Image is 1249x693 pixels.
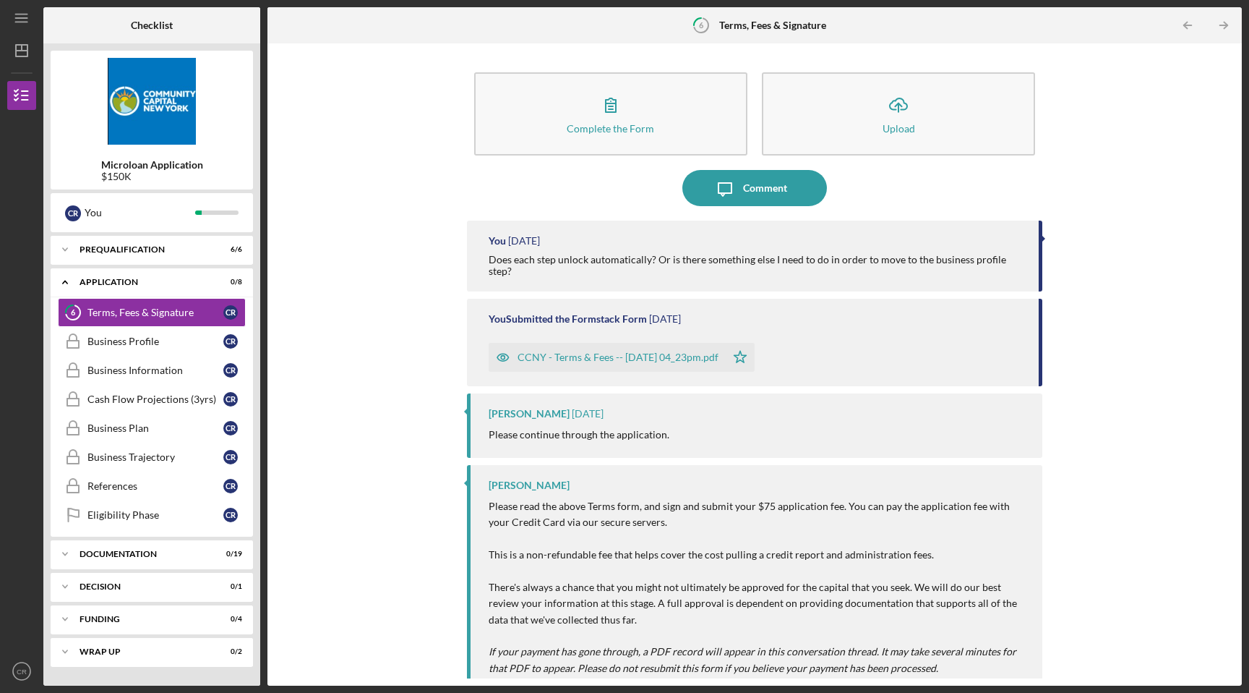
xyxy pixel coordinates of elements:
div: C R [223,479,238,493]
button: CR [7,657,36,686]
div: Eligibility Phase [87,509,223,521]
p: Please continue through the application. [489,427,669,443]
div: Documentation [80,550,206,558]
div: Comment [743,170,787,206]
div: Business Information [87,365,223,376]
time: 2025-08-08 21:25 [508,235,540,247]
div: C R [223,421,238,435]
a: Eligibility PhaseCR [58,501,246,530]
div: C R [223,305,238,320]
div: You Submitted the Formstack Form [489,313,647,325]
div: $150K [101,171,203,182]
a: 6Terms, Fees & SignatureCR [58,298,246,327]
div: C R [223,363,238,378]
div: Business Trajectory [87,451,223,463]
div: Does each step unlock automatically? Or is there something else I need to do in order to move to ... [489,254,1025,277]
div: C R [223,508,238,522]
b: Terms, Fees & Signature [719,20,826,31]
time: 2025-08-08 20:04 [572,408,604,420]
div: 0 / 19 [216,550,242,558]
div: CCNY - Terms & Fees -- [DATE] 04_23pm.pdf [518,352,718,363]
div: C R [223,334,238,349]
div: Terms, Fees & Signature [87,307,223,318]
a: Business TrajectoryCR [58,443,246,472]
b: Microloan Application [101,159,203,171]
text: CR [17,668,27,676]
b: Checklist [131,20,173,31]
div: Wrap up [80,647,206,656]
tspan: 6 [699,20,704,30]
div: C R [223,392,238,407]
img: Product logo [51,58,253,145]
div: Application [80,278,206,286]
div: [PERSON_NAME] [489,408,570,420]
p: Please read the above Terms form, and sign and submit your $75 application fee. You can pay the a... [489,498,1029,676]
tspan: 6 [71,308,76,318]
div: 6 / 6 [216,245,242,254]
div: 0 / 2 [216,647,242,656]
button: Complete the Form [474,72,747,156]
a: Business ProfileCR [58,327,246,356]
div: Decision [80,582,206,591]
div: You [85,200,195,225]
a: Cash Flow Projections (3yrs)CR [58,385,246,414]
div: [PERSON_NAME] [489,480,570,491]
a: Business InformationCR [58,356,246,385]
a: ReferencesCR [58,472,246,501]
a: Business PlanCR [58,414,246,443]
button: CCNY - Terms & Fees -- [DATE] 04_23pm.pdf [489,343,755,372]
div: Cash Flow Projections (3yrs) [87,394,223,405]
div: Business Profile [87,336,223,347]
div: Prequalification [80,245,206,254]
button: Upload [762,72,1035,156]
div: Upload [883,123,915,134]
div: References [87,480,223,492]
div: 0 / 1 [216,582,242,591]
div: Business Plan [87,422,223,434]
div: 0 / 4 [216,615,242,624]
div: You [489,235,506,247]
div: C R [65,205,81,221]
div: Complete the Form [567,123,654,134]
button: Comment [682,170,827,206]
div: Funding [80,615,206,624]
time: 2025-08-08 20:23 [649,313,681,325]
div: 0 / 8 [216,278,242,286]
em: If your payment has gone through, a PDF record will appear in this conversation thread. It may ta... [489,645,1016,673]
div: C R [223,450,238,464]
